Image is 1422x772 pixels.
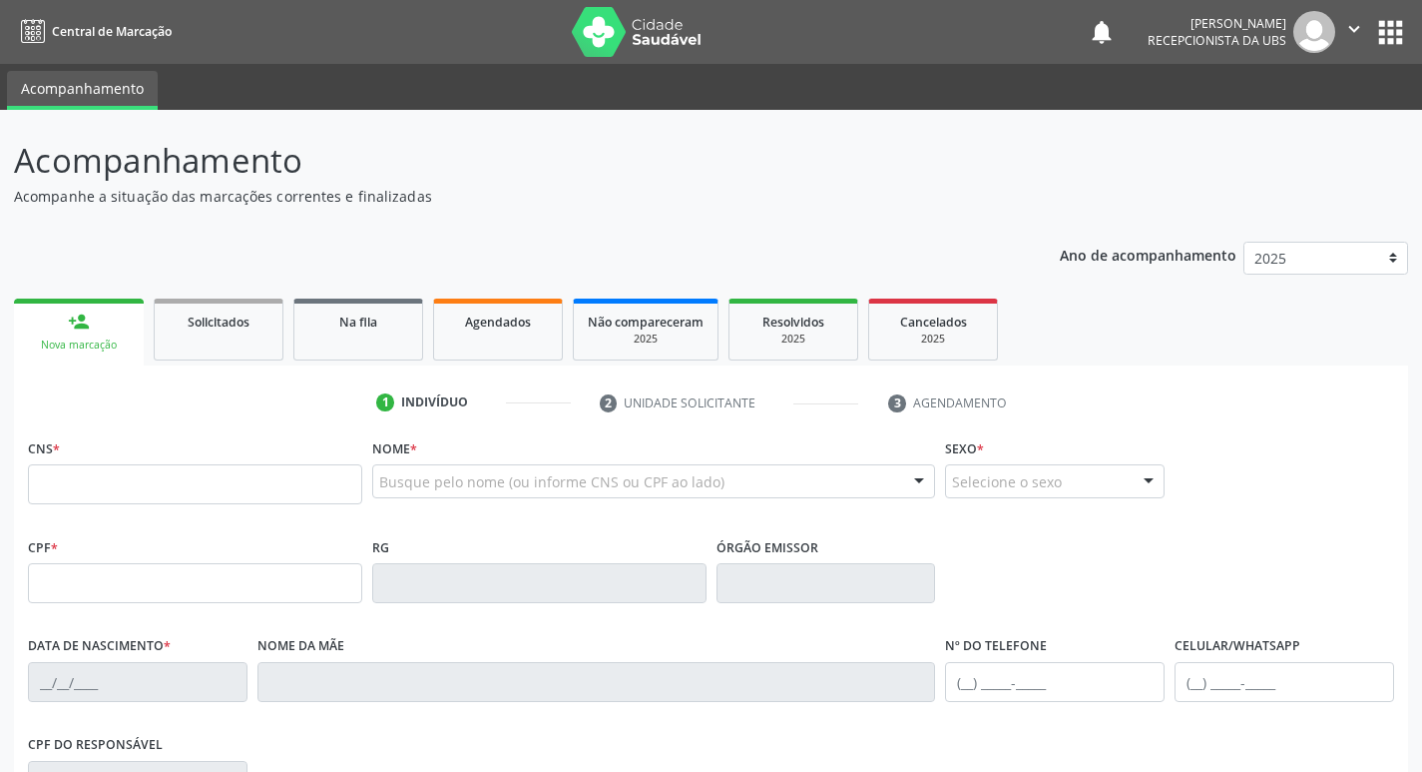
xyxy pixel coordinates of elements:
[1293,11,1335,53] img: img
[1060,242,1236,267] p: Ano de acompanhamento
[52,23,172,40] span: Central de Marcação
[945,662,1165,702] input: (__) _____-_____
[188,314,249,331] span: Solicitados
[28,532,58,563] label: CPF
[28,662,247,702] input: __/__/____
[945,433,984,464] label: Sexo
[14,15,172,48] a: Central de Marcação
[1088,18,1116,46] button: notifications
[900,314,967,331] span: Cancelados
[28,631,171,662] label: Data de nascimento
[372,433,417,464] label: Nome
[14,186,990,207] p: Acompanhe a situação das marcações correntes e finalizadas
[1373,15,1408,50] button: apps
[1148,32,1286,49] span: Recepcionista da UBS
[28,433,60,464] label: CNS
[716,532,818,563] label: Órgão emissor
[588,332,704,347] div: 2025
[401,393,468,411] div: Indivíduo
[952,471,1062,492] span: Selecione o sexo
[372,532,389,563] label: RG
[14,136,990,186] p: Acompanhamento
[28,730,163,761] label: CPF do responsável
[379,471,724,492] span: Busque pelo nome (ou informe CNS ou CPF ao lado)
[465,314,531,331] span: Agendados
[1175,662,1394,702] input: (__) _____-_____
[743,332,843,347] div: 2025
[1148,15,1286,32] div: [PERSON_NAME]
[339,314,377,331] span: Na fila
[1335,11,1373,53] button: 
[257,631,344,662] label: Nome da mãe
[1343,18,1365,40] i: 
[68,311,90,333] div: person_add
[588,314,704,331] span: Não compareceram
[376,393,394,411] div: 1
[7,71,158,110] a: Acompanhamento
[762,314,824,331] span: Resolvidos
[945,631,1047,662] label: Nº do Telefone
[1175,631,1300,662] label: Celular/WhatsApp
[28,338,130,353] div: Nova marcação
[883,332,983,347] div: 2025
